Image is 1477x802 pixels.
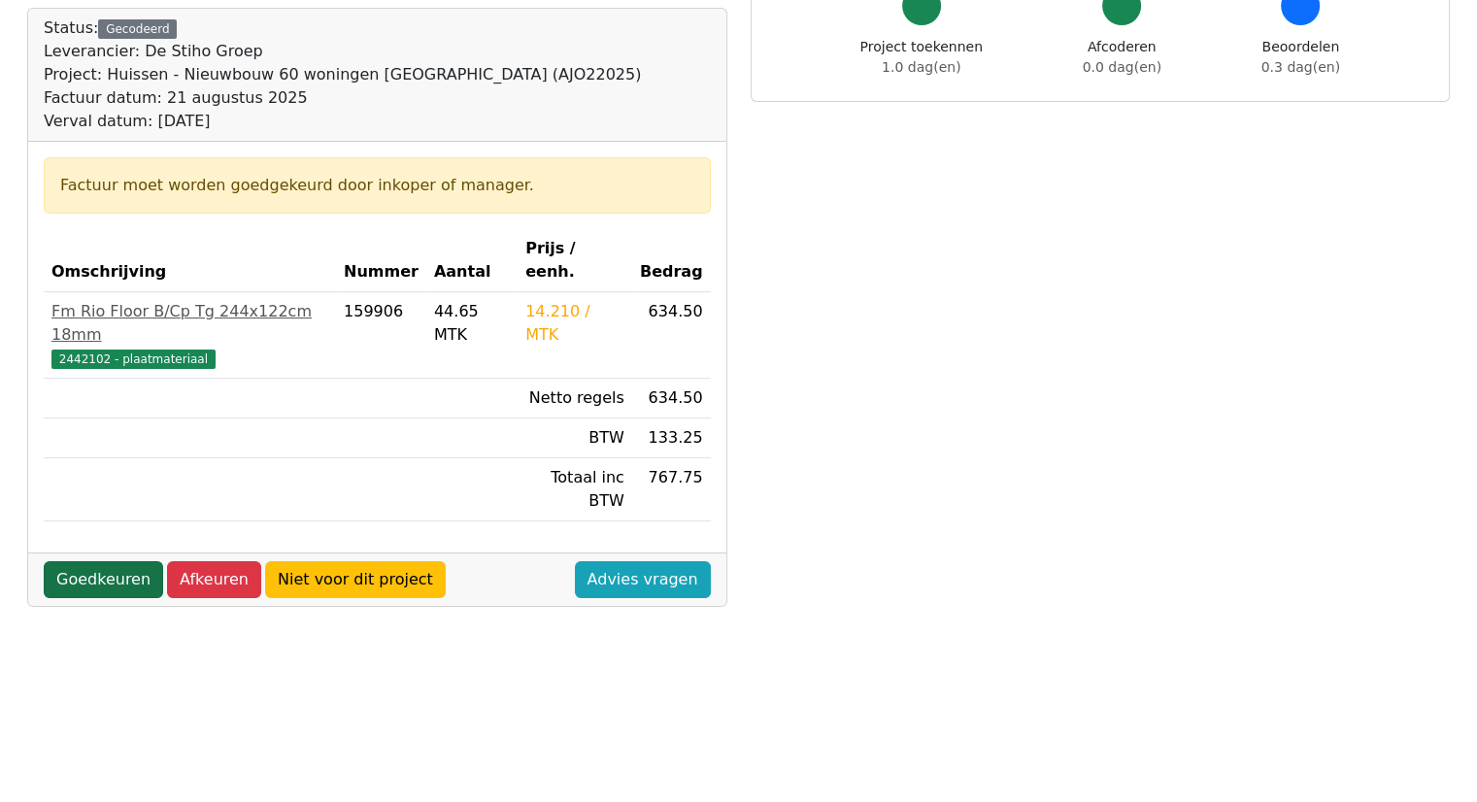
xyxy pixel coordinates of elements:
[860,37,983,78] div: Project toekennen
[44,110,641,133] div: Verval datum: [DATE]
[44,561,163,598] a: Goedkeuren
[1083,37,1161,78] div: Afcoderen
[426,229,518,292] th: Aantal
[98,19,177,39] div: Gecodeerd
[51,300,328,370] a: Fm Rio Floor B/Cp Tg 244x122cm 18mm2442102 - plaatmateriaal
[518,418,632,458] td: BTW
[1261,59,1340,75] span: 0.3 dag(en)
[518,229,632,292] th: Prijs / eenh.
[882,59,960,75] span: 1.0 dag(en)
[51,300,328,347] div: Fm Rio Floor B/Cp Tg 244x122cm 18mm
[632,379,711,418] td: 634.50
[518,379,632,418] td: Netto regels
[632,458,711,521] td: 767.75
[51,350,216,369] span: 2442102 - plaatmateriaal
[1083,59,1161,75] span: 0.0 dag(en)
[44,63,641,86] div: Project: Huissen - Nieuwbouw 60 woningen [GEOGRAPHIC_DATA] (AJO22025)
[1261,37,1340,78] div: Beoordelen
[632,418,711,458] td: 133.25
[60,174,694,197] div: Factuur moet worden goedgekeurd door inkoper of manager.
[265,561,446,598] a: Niet voor dit project
[575,561,711,598] a: Advies vragen
[44,40,641,63] div: Leverancier: De Stiho Groep
[44,229,336,292] th: Omschrijving
[336,229,426,292] th: Nummer
[44,86,641,110] div: Factuur datum: 21 augustus 2025
[336,292,426,379] td: 159906
[632,292,711,379] td: 634.50
[434,300,510,347] div: 44.65 MTK
[525,300,624,347] div: 14.210 / MTK
[44,17,641,133] div: Status:
[632,229,711,292] th: Bedrag
[167,561,261,598] a: Afkeuren
[518,458,632,521] td: Totaal inc BTW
